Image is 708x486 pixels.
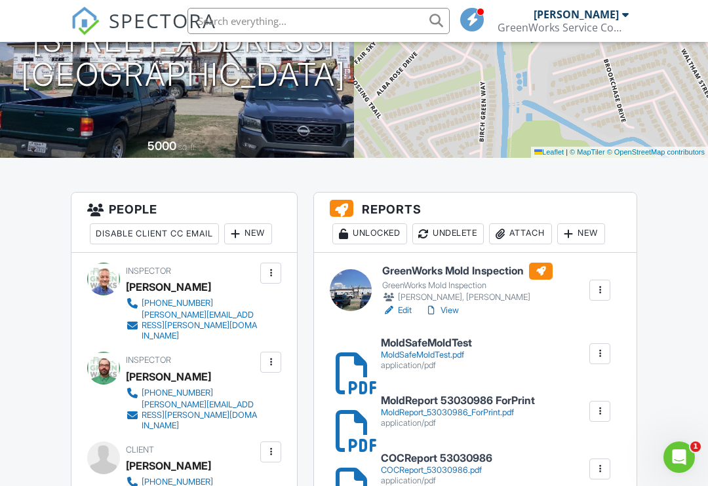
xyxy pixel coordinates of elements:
[126,310,257,341] a: [PERSON_NAME][EMAIL_ADDRESS][PERSON_NAME][DOMAIN_NAME]
[489,223,552,244] div: Attach
[142,400,257,431] div: [PERSON_NAME][EMAIL_ADDRESS][PERSON_NAME][DOMAIN_NAME]
[570,148,605,156] a: © MapTiler
[178,142,197,152] span: sq. ft.
[498,21,629,34] div: GreenWorks Service Company
[126,386,257,400] a: [PHONE_NUMBER]
[147,139,176,153] div: 5000
[381,395,535,407] h6: MoldReport 53030986 ForPrint
[412,223,484,244] div: Undelete
[381,465,492,476] div: COCReport_53030986.pdf
[71,18,216,45] a: SPECTORA
[381,350,472,360] div: MoldSafeMoldTest.pdf
[126,277,211,297] div: [PERSON_NAME]
[382,280,553,291] div: GreenWorks Mold Inspection
[126,367,211,386] div: [PERSON_NAME]
[566,148,568,156] span: |
[126,400,257,431] a: [PERSON_NAME][EMAIL_ADDRESS][PERSON_NAME][DOMAIN_NAME]
[126,456,211,476] div: [PERSON_NAME]
[381,453,492,486] a: COCReport 53030986 COCReport_53030986.pdf application/pdf
[557,223,605,244] div: New
[382,304,412,317] a: Edit
[21,24,346,93] h1: [STREET_ADDRESS] [GEOGRAPHIC_DATA]
[109,7,216,34] span: SPECTORA
[690,441,701,452] span: 1
[534,8,619,21] div: [PERSON_NAME]
[534,148,564,156] a: Leaflet
[663,441,695,473] iframe: Intercom live chat
[381,476,492,486] div: application/pdf
[381,395,535,428] a: MoldReport 53030986 ForPrint MoldReport_53030986_ForPrint.pdf application/pdf
[382,263,553,305] a: GreenWorks Mold Inspection GreenWorks Mold Inspection [PERSON_NAME], [PERSON_NAME]
[142,298,213,308] div: [PHONE_NUMBER]
[71,7,100,35] img: The Best Home Inspection Software - Spectora
[381,407,535,418] div: MoldReport_53030986_ForPrint.pdf
[332,223,407,244] div: Unlocked
[382,291,553,304] div: [PERSON_NAME], [PERSON_NAME]
[71,193,297,253] h3: People
[126,355,171,365] span: Inspector
[381,453,492,464] h6: COCReport 53030986
[126,445,154,455] span: Client
[381,337,472,349] h6: MoldSafeMoldTest
[607,148,705,156] a: © OpenStreetMap contributors
[142,310,257,341] div: [PERSON_NAME][EMAIL_ADDRESS][PERSON_NAME][DOMAIN_NAME]
[381,360,472,371] div: application/pdf
[381,418,535,428] div: application/pdf
[142,388,213,398] div: [PHONE_NUMBER]
[382,263,553,280] h6: GreenWorks Mold Inspection
[126,297,257,310] a: [PHONE_NUMBER]
[90,223,219,244] div: Disable Client CC Email
[187,8,450,34] input: Search everything...
[425,304,459,317] a: View
[381,337,472,371] a: MoldSafeMoldTest MoldSafeMoldTest.pdf application/pdf
[224,223,272,244] div: New
[126,266,171,276] span: Inspector
[314,193,637,253] h3: Reports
